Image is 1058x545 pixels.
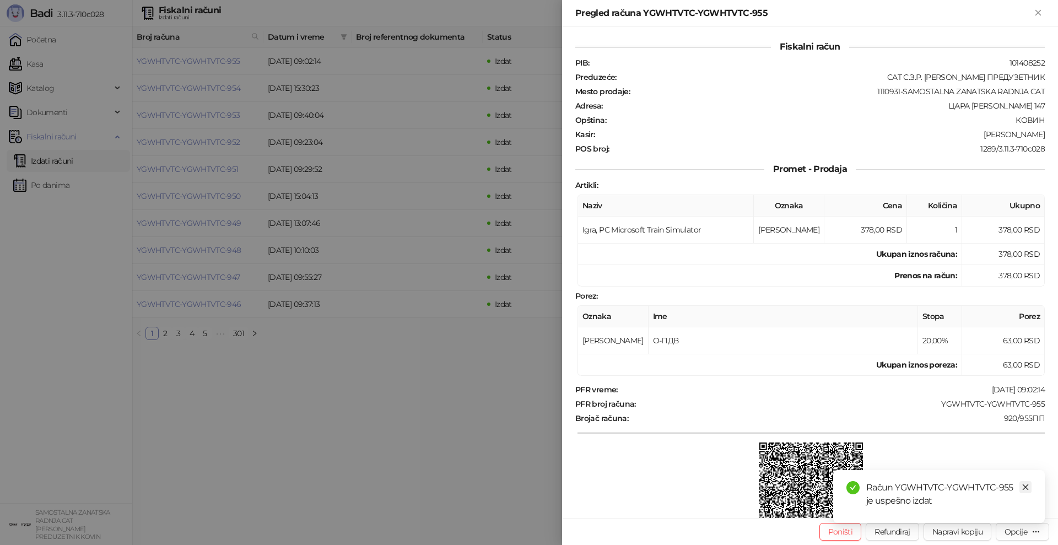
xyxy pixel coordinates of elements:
button: Napravi kopiju [924,523,991,541]
strong: Brojač računa : [575,413,628,423]
td: 63,00 RSD [962,354,1045,376]
th: Oznaka [578,306,649,327]
th: Porez [962,306,1045,327]
button: Poništi [819,523,862,541]
div: Opcije [1005,527,1027,537]
div: 920/955ПП [629,413,1046,423]
strong: PFR vreme : [575,385,618,395]
div: Pregled računa YGWHTVTC-YGWHTVTC-955 [575,7,1032,20]
td: Igra, PC Microsoft Train Simulator [578,217,754,244]
div: [PERSON_NAME] [596,129,1046,139]
td: [PERSON_NAME] [578,327,649,354]
strong: Opština : [575,115,606,125]
th: Ime [649,306,918,327]
td: 378,00 RSD [962,265,1045,287]
strong: Preduzeće : [575,72,617,82]
strong: POS broj : [575,144,609,154]
button: Zatvori [1032,7,1045,20]
strong: Artikli : [575,180,598,190]
a: Close [1019,481,1032,493]
button: Refundiraj [866,523,919,541]
td: 378,00 RSD [824,217,907,244]
strong: Mesto prodaje : [575,87,630,96]
td: 63,00 RSD [962,327,1045,354]
span: Promet - Prodaja [764,164,856,174]
button: Opcije [996,523,1049,541]
th: Cena [824,195,907,217]
strong: Prenos na račun : [894,271,957,280]
span: Napravi kopiju [932,527,983,537]
td: [PERSON_NAME] [754,217,824,244]
div: 1289/3.11.3-710c028 [610,144,1046,154]
strong: Adresa : [575,101,603,111]
td: 378,00 RSD [962,217,1045,244]
th: Ukupno [962,195,1045,217]
strong: Porez : [575,291,597,301]
th: Naziv [578,195,754,217]
strong: Ukupan iznos računa : [876,249,957,259]
strong: PIB : [575,58,589,68]
td: 378,00 RSD [962,244,1045,265]
span: check-circle [846,481,860,494]
td: О-ПДВ [649,327,918,354]
th: Količina [907,195,962,217]
div: 101408252 [590,58,1046,68]
span: close [1022,483,1029,491]
strong: PFR broj računa : [575,399,636,409]
th: Oznaka [754,195,824,217]
td: 1 [907,217,962,244]
span: Fiskalni račun [771,41,849,52]
strong: Ukupan iznos poreza: [876,360,957,370]
th: Stopa [918,306,962,327]
div: YGWHTVTC-YGWHTVTC-955 [637,399,1046,409]
div: ЦАРА [PERSON_NAME] 147 [604,101,1046,111]
td: 20,00% [918,327,962,354]
div: Račun YGWHTVTC-YGWHTVTC-955 je uspešno izdat [866,481,1032,508]
div: CAT С.З.Р. [PERSON_NAME] ПРЕДУЗЕТНИК [618,72,1046,82]
div: [DATE] 09:02:14 [619,385,1046,395]
div: 1110931-SAMOSTALNA ZANATSKA RADNJA CAT [631,87,1046,96]
div: КОВИН [607,115,1046,125]
strong: Kasir : [575,129,595,139]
